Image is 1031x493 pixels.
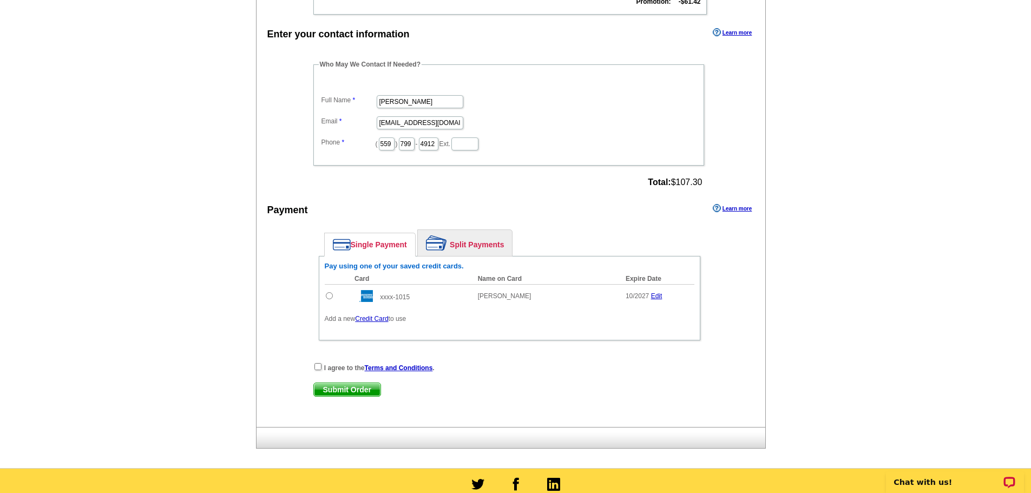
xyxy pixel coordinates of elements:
th: Name on Card [472,273,620,285]
th: Card [349,273,472,285]
span: 10/2027 [626,292,649,300]
legend: Who May We Contact If Needed? [319,60,422,69]
strong: Total: [648,178,671,187]
a: Learn more [713,28,752,37]
strong: I agree to the . [324,364,435,372]
label: Full Name [321,95,376,105]
a: Credit Card [355,315,388,323]
dd: ( ) - Ext. [319,135,699,152]
a: Learn more [713,204,752,213]
th: Expire Date [620,273,694,285]
img: single-payment.png [333,239,351,251]
div: Enter your contact information [267,27,410,42]
span: Submit Order [314,383,380,396]
a: Edit [651,292,662,300]
label: Email [321,116,376,126]
a: Terms and Conditions [365,364,433,372]
img: amex.gif [354,290,373,302]
a: Single Payment [325,233,415,256]
p: Add a new to use [325,314,694,324]
span: [PERSON_NAME] [478,292,531,300]
iframe: LiveChat chat widget [879,459,1031,493]
a: Split Payments [418,230,512,256]
img: split-payment.png [426,235,447,251]
label: Phone [321,137,376,147]
span: $107.30 [648,178,702,187]
span: xxxx-1015 [380,293,410,301]
h6: Pay using one of your saved credit cards. [325,262,694,271]
div: Payment [267,203,308,218]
